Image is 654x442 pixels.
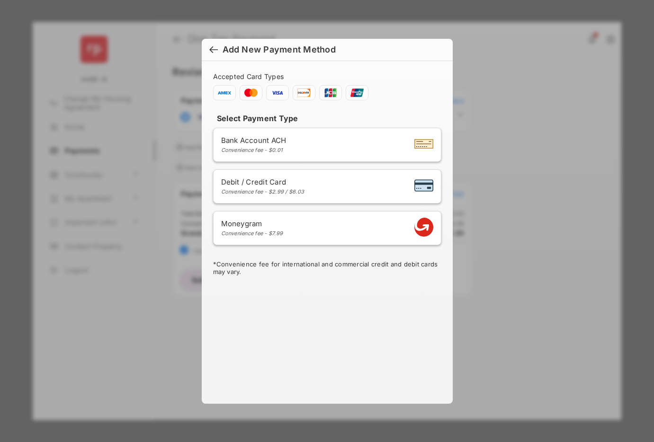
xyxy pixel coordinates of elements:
[213,114,441,123] h4: Select Payment Type
[221,219,283,228] span: Moneygram
[221,188,305,195] div: Convenience fee - $2.99 / $6.03
[223,44,336,55] div: Add New Payment Method
[221,147,287,153] div: Convenience fee - $0.01
[213,260,441,277] div: * Convenience fee for international and commercial credit and debit cards may vary.
[221,136,287,145] span: Bank Account ACH
[221,230,283,237] div: Convenience fee - $7.99
[221,177,305,186] span: Debit / Credit Card
[213,72,288,80] span: Accepted Card Types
